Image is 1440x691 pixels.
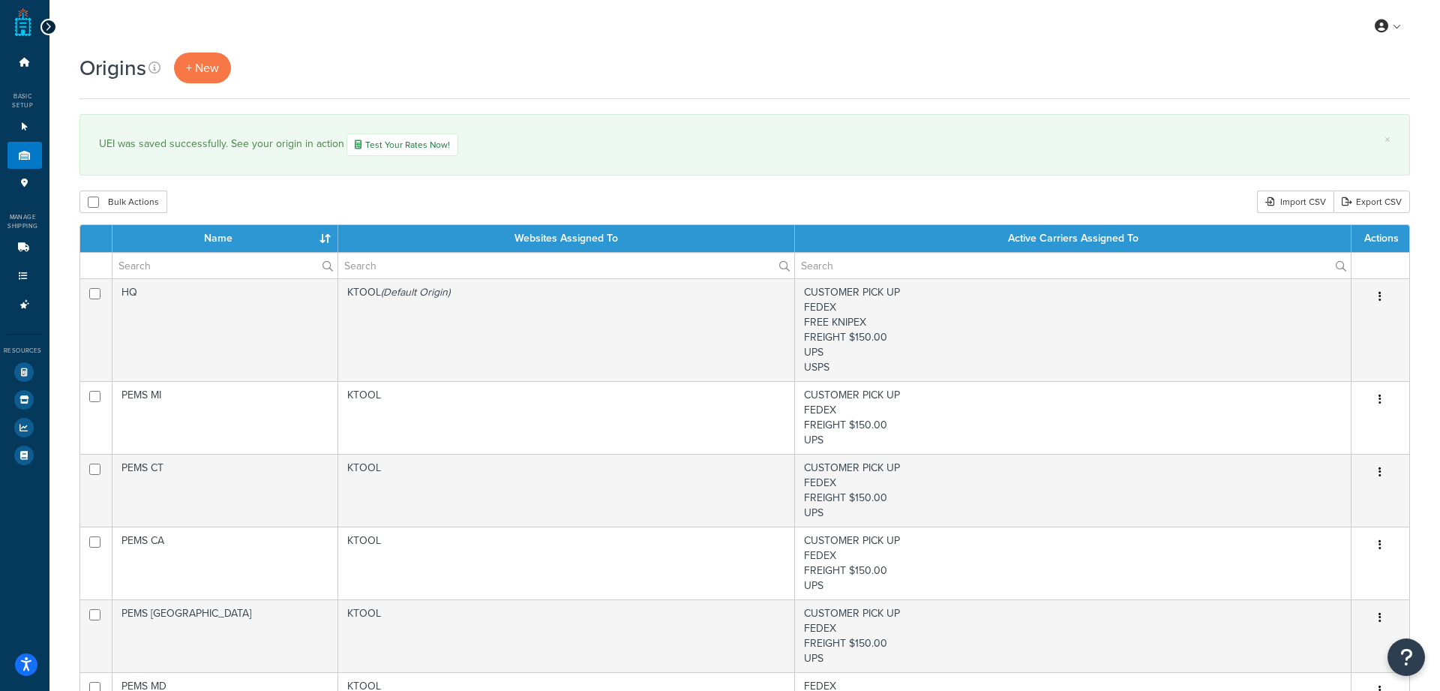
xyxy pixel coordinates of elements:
li: Dashboard [7,49,42,77]
a: Test Your Rates Now! [346,134,458,156]
li: Pickup Locations [7,170,42,197]
td: PEMS [GEOGRAPHIC_DATA] [112,599,338,672]
span: + New [186,59,219,77]
li: Test Your Rates [7,359,42,386]
button: Open Resource Center [1387,638,1425,676]
li: Websites [7,113,42,141]
td: CUSTOMER PICK UP FEDEX FREIGHT $150.00 UPS [795,454,1351,527]
td: KTOOL [338,381,795,454]
li: Origins [7,142,42,170]
td: CUSTOMER PICK UP FEDEX FREIGHT $150.00 UPS [795,599,1351,672]
td: PEMS CT [112,454,338,527]
li: Shipping Rules [7,263,42,290]
td: KTOOL [338,599,795,672]
li: Marketplace [7,386,42,413]
a: + New [174,53,231,83]
button: Bulk Actions [79,191,167,213]
h1: Origins [79,53,146,83]
td: CUSTOMER PICK UP FEDEX FREE KNIPEX FREIGHT $150.00 UPS USPS [795,278,1351,381]
li: Help Docs [7,442,42,469]
td: PEMS MI [112,381,338,454]
td: KTOOL [338,527,795,599]
li: Analytics [7,414,42,441]
th: Websites Assigned To [338,225,795,252]
input: Search [338,253,794,278]
div: UEI was saved successfully. See your origin in action [99,134,1390,156]
i: (Default Origin) [381,284,450,300]
td: PEMS CA [112,527,338,599]
a: Export CSV [1333,191,1410,213]
a: ShipperHQ Home [15,8,31,38]
th: Name : activate to sort column ascending [112,225,338,252]
li: Advanced Features [7,291,42,319]
th: Actions [1351,225,1409,252]
td: KTOOL [338,278,795,381]
td: KTOOL [338,454,795,527]
td: CUSTOMER PICK UP FEDEX FREIGHT $150.00 UPS [795,527,1351,599]
input: Search [112,253,337,278]
th: Active Carriers Assigned To [795,225,1351,252]
td: CUSTOMER PICK UP FEDEX FREIGHT $150.00 UPS [795,381,1351,454]
a: × [1384,134,1390,146]
input: Search [795,253,1351,278]
li: Carriers [7,234,42,262]
td: HQ [112,278,338,381]
div: Import CSV [1257,191,1333,213]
